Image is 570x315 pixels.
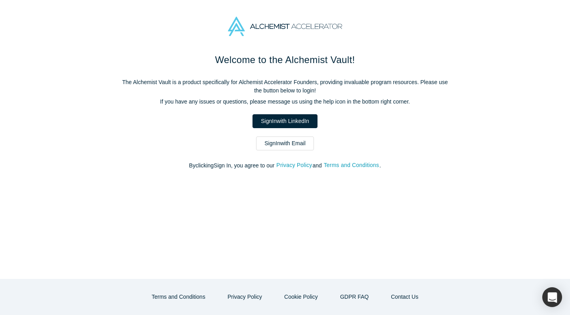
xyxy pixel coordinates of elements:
[119,98,451,106] p: If you have any issues or questions, please message us using the help icon in the bottom right co...
[119,161,451,170] p: By clicking Sign In , you agree to our and .
[119,53,451,67] h1: Welcome to the Alchemist Vault!
[143,290,214,304] button: Terms and Conditions
[323,161,380,170] button: Terms and Conditions
[228,17,342,36] img: Alchemist Accelerator Logo
[276,290,326,304] button: Cookie Policy
[332,290,377,304] a: GDPR FAQ
[276,161,312,170] button: Privacy Policy
[119,78,451,95] p: The Alchemist Vault is a product specifically for Alchemist Accelerator Founders, providing inval...
[219,290,270,304] button: Privacy Policy
[383,290,427,304] button: Contact Us
[256,136,314,150] a: SignInwith Email
[252,114,317,128] a: SignInwith LinkedIn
